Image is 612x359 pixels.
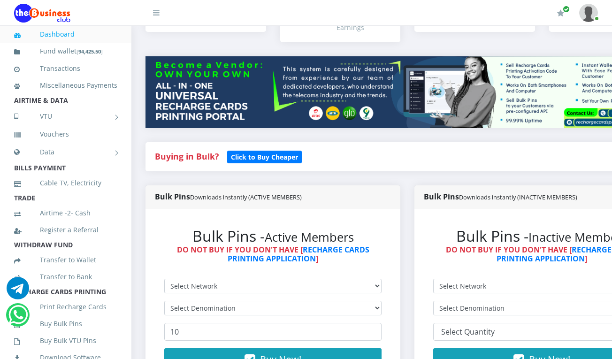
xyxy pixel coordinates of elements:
a: Buy Bulk Pins [14,313,117,335]
img: User [579,4,598,22]
a: Data [14,140,117,164]
a: RECHARGE CARDS PRINTING APPLICATION [228,244,369,264]
a: Click to Buy Cheaper [227,151,302,162]
h2: Bulk Pins - [164,227,382,245]
a: Transfer to Bank [14,266,117,288]
img: Logo [14,4,70,23]
a: Chat for support [7,284,29,299]
small: Active Members [265,229,354,245]
a: Print Recharge Cards [14,296,117,318]
strong: Buying in Bulk? [155,151,219,162]
strong: Bulk Pins [424,191,577,202]
i: Renew/Upgrade Subscription [557,9,564,17]
a: Buy Bulk VTU Pins [14,330,117,351]
a: Cable TV, Electricity [14,172,117,194]
a: Miscellaneous Payments [14,75,117,96]
a: Fund wallet[94,425.50] [14,40,117,62]
a: Chat for support [8,311,28,326]
small: [ ] [76,48,103,55]
a: Dashboard [14,23,117,45]
small: Downloads instantly (ACTIVE MEMBERS) [190,193,302,201]
a: Transactions [14,58,117,79]
a: VTU [14,105,117,128]
a: Airtime -2- Cash [14,202,117,224]
b: 94,425.50 [78,48,101,55]
span: Renew/Upgrade Subscription [563,6,570,13]
strong: DO NOT BUY IF YOU DON'T HAVE [ ] [177,244,369,264]
div: Earnings [337,23,391,32]
input: Enter Quantity [164,323,382,341]
b: Click to Buy Cheaper [231,153,298,161]
a: Register a Referral [14,219,117,241]
a: Transfer to Wallet [14,249,117,271]
small: Downloads instantly (INACTIVE MEMBERS) [459,193,577,201]
strong: Bulk Pins [155,191,302,202]
a: Vouchers [14,123,117,145]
